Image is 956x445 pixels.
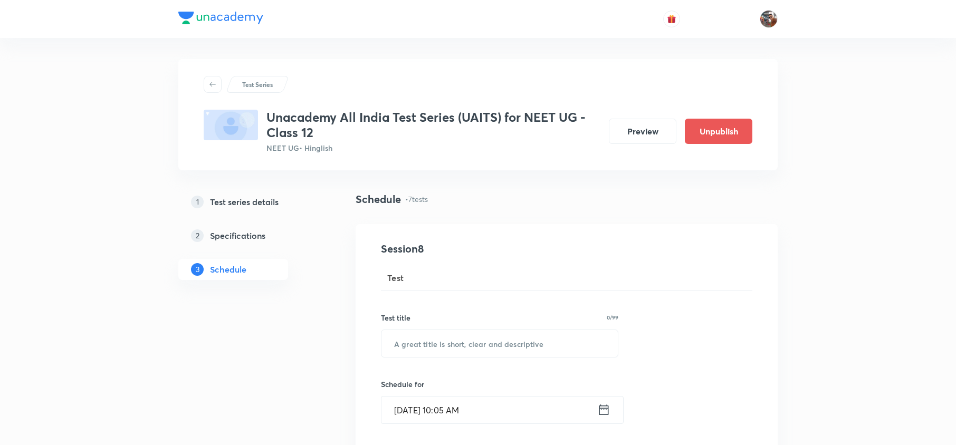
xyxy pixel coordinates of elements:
[210,229,265,242] h5: Specifications
[204,110,258,140] img: fallback-thumbnail.png
[242,80,273,89] p: Test Series
[178,225,322,246] a: 2Specifications
[760,10,778,28] img: ABHISHEK KUMAR
[191,229,204,242] p: 2
[607,315,618,320] p: 0/99
[381,330,618,357] input: A great title is short, clear and descriptive
[663,11,680,27] button: avatar
[609,119,676,144] button: Preview
[685,119,752,144] button: Unpublish
[381,241,573,257] h4: Session 8
[210,263,246,276] h5: Schedule
[178,12,263,27] a: Company Logo
[405,194,428,205] p: • 7 tests
[266,142,600,153] p: NEET UG • Hinglish
[381,312,410,323] h6: Test title
[178,12,263,24] img: Company Logo
[387,272,404,284] span: Test
[356,191,401,207] h4: Schedule
[210,196,279,208] h5: Test series details
[191,263,204,276] p: 3
[266,110,600,140] h3: Unacademy All India Test Series (UAITS) for NEET UG - Class 12
[381,379,618,390] h6: Schedule for
[191,196,204,208] p: 1
[178,191,322,212] a: 1Test series details
[667,14,676,24] img: avatar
